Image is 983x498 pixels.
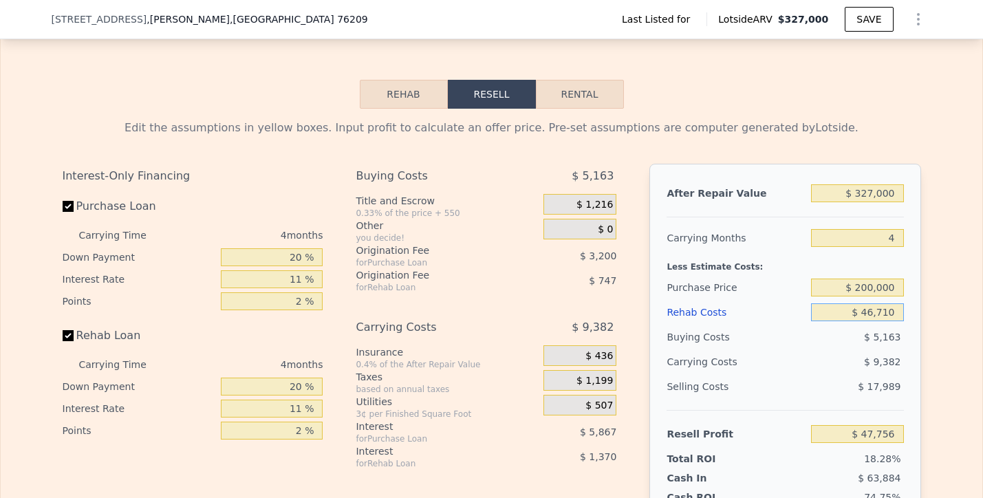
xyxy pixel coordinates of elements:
input: Purchase Loan [63,201,74,212]
div: 0.33% of the price + 550 [356,208,538,219]
span: $ 436 [585,350,613,362]
div: Taxes [356,370,538,384]
span: $ 3,200 [580,250,616,261]
button: SAVE [845,7,893,32]
div: 4 months [174,354,323,376]
div: Buying Costs [667,325,806,349]
div: Selling Costs [667,374,806,399]
div: Interest Rate [63,268,216,290]
span: $ 17,989 [858,381,900,392]
div: Carrying Time [79,354,169,376]
span: $ 5,163 [572,164,614,188]
span: , [PERSON_NAME] [147,12,367,26]
div: for Purchase Loan [356,433,509,444]
div: Interest Rate [63,398,216,420]
span: $ 1,370 [580,451,616,462]
input: Rehab Loan [63,330,74,341]
span: $ 507 [585,400,613,412]
label: Rehab Loan [63,323,216,348]
label: Purchase Loan [63,194,216,219]
div: Carrying Time [79,224,169,246]
div: 0.4% of the After Repair Value [356,359,538,370]
div: Other [356,219,538,232]
div: Edit the assumptions in yellow boxes. Input profit to calculate an offer price. Pre-set assumptio... [63,120,921,136]
div: Origination Fee [356,243,509,257]
div: Carrying Costs [667,349,753,374]
div: Down Payment [63,376,216,398]
div: After Repair Value [667,181,806,206]
div: Rehab Costs [667,300,806,325]
span: , [GEOGRAPHIC_DATA] 76209 [230,14,368,25]
span: $ 9,382 [864,356,900,367]
button: Rental [536,80,624,109]
div: Cash In [667,471,753,485]
span: $ 9,382 [572,315,614,340]
span: $ 5,163 [864,332,900,343]
div: Down Payment [63,246,216,268]
span: $327,000 [778,14,829,25]
div: Purchase Price [667,275,806,300]
button: Rehab [360,80,448,109]
span: $ 1,216 [576,199,613,211]
div: Interest [356,420,509,433]
div: Insurance [356,345,538,359]
button: Resell [448,80,536,109]
span: $ 1,199 [576,375,613,387]
div: Title and Escrow [356,194,538,208]
div: Points [63,290,216,312]
div: Buying Costs [356,164,509,188]
div: for Purchase Loan [356,257,509,268]
div: Carrying Months [667,226,806,250]
span: 18.28% [864,453,900,464]
div: Interest [356,444,509,458]
div: for Rehab Loan [356,282,509,293]
button: Show Options [905,6,932,33]
div: Resell Profit [667,422,806,446]
div: based on annual taxes [356,384,538,395]
div: 4 months [174,224,323,246]
span: $ 0 [598,224,613,236]
div: Less Estimate Costs: [667,250,903,275]
div: for Rehab Loan [356,458,509,469]
span: Last Listed for [622,12,695,26]
div: Utilities [356,395,538,409]
div: 3¢ per Finished Square Foot [356,409,538,420]
div: you decide! [356,232,538,243]
div: Points [63,420,216,442]
span: $ 63,884 [858,473,900,484]
span: [STREET_ADDRESS] [52,12,147,26]
span: Lotside ARV [718,12,777,26]
div: Total ROI [667,452,753,466]
div: Carrying Costs [356,315,509,340]
div: Interest-Only Financing [63,164,323,188]
div: Origination Fee [356,268,509,282]
span: $ 5,867 [580,426,616,437]
span: $ 747 [589,275,616,286]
